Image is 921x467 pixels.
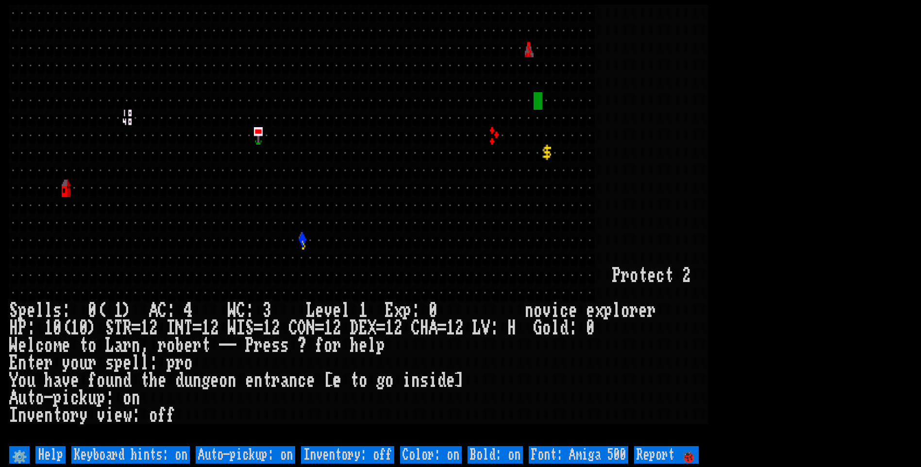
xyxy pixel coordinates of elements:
div: - [44,389,53,407]
div: t [638,267,647,284]
div: d [123,372,132,389]
div: 1 [70,319,79,337]
div: o [88,337,97,354]
div: p [97,389,105,407]
div: o [542,319,551,337]
div: r [123,337,132,354]
div: H [9,319,18,337]
div: o [621,302,630,319]
div: r [88,354,97,372]
div: e [263,337,271,354]
div: p [114,354,123,372]
div: W [228,319,236,337]
input: Font: Amiga 500 [529,446,628,464]
div: n [132,389,140,407]
div: T [114,319,123,337]
div: y [62,354,70,372]
div: f [315,337,324,354]
div: E [9,354,18,372]
div: : [490,319,499,337]
div: o [18,372,27,389]
div: u [18,389,27,407]
div: N [306,319,315,337]
div: L [306,302,315,319]
div: 1 [324,319,333,337]
div: i [62,389,70,407]
div: h [44,372,53,389]
div: 1 [44,319,53,337]
div: C [236,302,245,319]
div: e [62,337,70,354]
div: f [167,407,175,424]
div: o [70,354,79,372]
div: e [35,407,44,424]
div: t [79,337,88,354]
div: u [88,389,97,407]
div: T [184,319,193,337]
div: o [359,372,368,389]
div: n [18,407,27,424]
div: e [27,302,35,319]
input: ⚙️ [9,446,30,464]
div: f [158,407,167,424]
div: p [18,302,27,319]
div: : [245,302,254,319]
input: Auto-pickup: on [196,446,295,464]
div: l [612,302,621,319]
div: u [27,372,35,389]
div: = [193,319,201,337]
div: x [595,302,603,319]
div: 2 [271,319,280,337]
div: s [53,302,62,319]
div: 1 [263,319,271,337]
div: t [140,372,149,389]
div: : [27,319,35,337]
div: i [402,372,411,389]
div: = [315,319,324,337]
div: e [210,372,219,389]
div: v [62,372,70,389]
div: r [630,302,638,319]
div: l [44,302,53,319]
div: s [280,337,289,354]
div: n [132,337,140,354]
div: w [123,407,132,424]
div: t [665,267,673,284]
div: I [236,319,245,337]
div: P [612,267,621,284]
div: i [105,407,114,424]
div: t [27,354,35,372]
div: i [429,372,437,389]
div: n [114,372,123,389]
div: C [158,302,167,319]
div: N [175,319,184,337]
div: H [420,319,429,337]
div: 2 [455,319,464,337]
div: e [184,337,193,354]
div: n [193,372,201,389]
div: - [219,337,228,354]
div: e [18,337,27,354]
div: I [167,319,175,337]
div: a [53,372,62,389]
div: o [534,302,542,319]
div: o [62,407,70,424]
div: [ [324,372,333,389]
div: e [586,302,595,319]
div: 0 [79,319,88,337]
div: l [132,354,140,372]
div: : [569,319,577,337]
div: 1 [140,319,149,337]
div: c [70,389,79,407]
div: o [97,372,105,389]
div: o [324,337,333,354]
div: e [446,372,455,389]
div: e [359,337,368,354]
div: : [411,302,420,319]
div: p [167,354,175,372]
input: Color: on [400,446,462,464]
div: 0 [88,302,97,319]
div: n [411,372,420,389]
div: o [184,354,193,372]
div: 1 [114,302,123,319]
